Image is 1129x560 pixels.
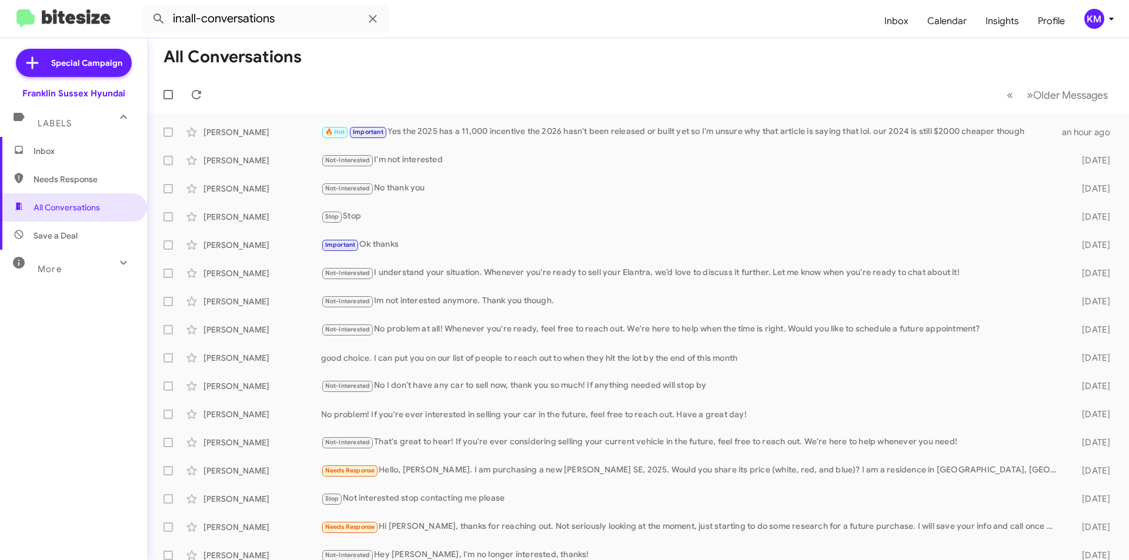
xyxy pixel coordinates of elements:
[34,145,133,157] span: Inbox
[1062,126,1120,138] div: an hour ago
[163,48,302,66] h1: All Conversations
[1063,267,1120,279] div: [DATE]
[203,155,321,166] div: [PERSON_NAME]
[325,297,370,305] span: Not-Interested
[1007,88,1013,102] span: «
[1063,239,1120,251] div: [DATE]
[321,266,1063,280] div: I understand your situation. Whenever you're ready to sell your Elantra, we’d love to discuss it ...
[325,467,375,474] span: Needs Response
[203,380,321,392] div: [PERSON_NAME]
[1063,211,1120,223] div: [DATE]
[1027,88,1033,102] span: »
[1063,183,1120,195] div: [DATE]
[1063,324,1120,336] div: [DATE]
[325,269,370,277] span: Not-Interested
[203,239,321,251] div: [PERSON_NAME]
[1000,83,1020,107] button: Previous
[976,4,1028,38] a: Insights
[321,379,1063,393] div: No I don't have any car to sell now, thank you so much! If anything needed will stop by
[321,210,1063,223] div: Stop
[1063,493,1120,505] div: [DATE]
[203,267,321,279] div: [PERSON_NAME]
[321,238,1063,252] div: Ok thanks
[34,230,78,242] span: Save a Deal
[321,435,1063,449] div: That's great to hear! If you're ever considering selling your current vehicle in the future, feel...
[203,211,321,223] div: [PERSON_NAME]
[142,5,389,33] input: Search
[918,4,976,38] a: Calendar
[321,520,1063,534] div: Hi [PERSON_NAME], thanks for reaching out. Not seriously looking at the moment, just starting to ...
[321,182,1063,195] div: No thank you
[1033,89,1108,102] span: Older Messages
[321,492,1063,505] div: Not interested stop contacting me please
[38,118,72,129] span: Labels
[325,185,370,192] span: Not-Interested
[321,464,1063,477] div: Hello, [PERSON_NAME]. I am purchasing a new [PERSON_NAME] SE, 2025. Would you share its price (wh...
[325,241,356,249] span: Important
[321,352,1063,364] div: good choice. I can put you on our list of people to reach out to when they hit the lot by the end...
[325,156,370,164] span: Not-Interested
[1063,408,1120,420] div: [DATE]
[1063,465,1120,477] div: [DATE]
[1020,83,1115,107] button: Next
[1074,9,1116,29] button: KM
[16,49,132,77] a: Special Campaign
[1084,9,1104,29] div: KM
[1063,437,1120,448] div: [DATE]
[51,57,122,69] span: Special Campaign
[1063,155,1120,166] div: [DATE]
[203,521,321,533] div: [PERSON_NAME]
[321,323,1063,336] div: No problem at all! Whenever you're ready, feel free to reach out. We're here to help when the tim...
[203,183,321,195] div: [PERSON_NAME]
[325,438,370,446] span: Not-Interested
[1063,380,1120,392] div: [DATE]
[203,493,321,505] div: [PERSON_NAME]
[34,173,133,185] span: Needs Response
[1028,4,1074,38] a: Profile
[34,202,100,213] span: All Conversations
[325,551,370,559] span: Not-Interested
[203,408,321,420] div: [PERSON_NAME]
[1063,296,1120,307] div: [DATE]
[1000,83,1115,107] nav: Page navigation example
[38,264,62,274] span: More
[325,213,339,220] span: Stop
[325,128,345,136] span: 🔥 Hot
[1063,352,1120,364] div: [DATE]
[203,465,321,477] div: [PERSON_NAME]
[203,324,321,336] div: [PERSON_NAME]
[353,128,383,136] span: Important
[321,153,1063,167] div: I'm not interested
[203,296,321,307] div: [PERSON_NAME]
[321,294,1063,308] div: Im not interested anymore. Thank you though.
[1063,521,1120,533] div: [DATE]
[203,437,321,448] div: [PERSON_NAME]
[325,326,370,333] span: Not-Interested
[325,523,375,531] span: Needs Response
[321,125,1062,139] div: Yes the 2025 has a 11,000 incentive the 2026 hasn't been released or built yet so I'm unsure why ...
[325,382,370,390] span: Not-Interested
[321,408,1063,420] div: No problem! If you're ever interested in selling your car in the future, feel free to reach out. ...
[203,352,321,364] div: [PERSON_NAME]
[22,88,125,99] div: Franklin Sussex Hyundai
[203,126,321,138] div: [PERSON_NAME]
[875,4,918,38] a: Inbox
[325,495,339,502] span: Stop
